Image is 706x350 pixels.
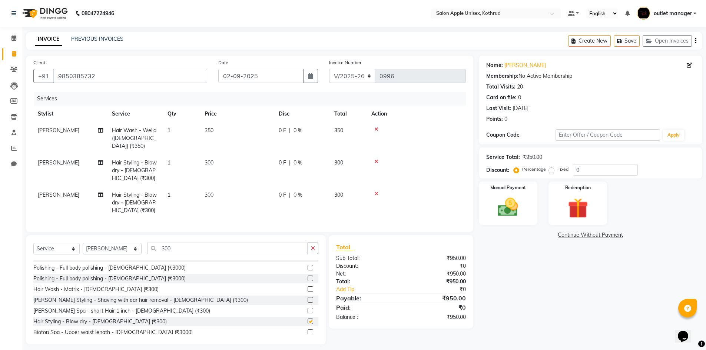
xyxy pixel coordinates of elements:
[33,264,186,272] div: Polishing - Full body polishing - [DEMOGRAPHIC_DATA] (₹3000)
[33,275,186,283] div: Polishing - Full body polishing - [DEMOGRAPHIC_DATA] (₹3000)
[289,159,291,167] span: |
[289,127,291,134] span: |
[504,61,546,69] a: [PERSON_NAME]
[486,131,556,139] div: Coupon Code
[274,106,330,122] th: Disc
[490,184,526,191] label: Manual Payment
[331,294,401,303] div: Payable:
[413,286,471,293] div: ₹0
[334,191,343,198] span: 300
[289,191,291,199] span: |
[279,191,286,199] span: 0 F
[401,270,471,278] div: ₹950.00
[401,278,471,286] div: ₹950.00
[205,191,213,198] span: 300
[367,106,466,122] th: Action
[218,59,228,66] label: Date
[38,191,79,198] span: [PERSON_NAME]
[331,254,401,262] div: Sub Total:
[331,303,401,312] div: Paid:
[568,35,611,47] button: Create New
[53,69,207,83] input: Search by Name/Mobile/Email/Code
[401,294,471,303] div: ₹950.00
[200,106,274,122] th: Price
[330,106,367,122] th: Total
[168,191,170,198] span: 1
[168,127,170,134] span: 1
[486,104,511,112] div: Last Visit:
[331,313,401,321] div: Balance :
[663,130,684,141] button: Apply
[675,320,699,343] iframe: chat widget
[38,127,79,134] span: [PERSON_NAME]
[486,115,503,123] div: Points:
[401,303,471,312] div: ₹0
[486,166,509,174] div: Discount:
[33,307,210,315] div: [PERSON_NAME] Spa - short Hair 1 inch - [DEMOGRAPHIC_DATA] (₹300)
[401,254,471,262] div: ₹950.00
[401,262,471,270] div: ₹0
[112,191,157,214] span: Hair Styling - Blow dry - [DEMOGRAPHIC_DATA] (₹300)
[486,72,695,80] div: No Active Membership
[523,153,542,161] div: ₹950.00
[38,159,79,166] span: [PERSON_NAME]
[331,286,412,293] a: Add Tip
[513,104,528,112] div: [DATE]
[82,3,114,24] b: 08047224946
[19,3,70,24] img: logo
[168,159,170,166] span: 1
[480,231,701,239] a: Continue Without Payment
[33,286,159,293] div: Hair Wash - Matrix - [DEMOGRAPHIC_DATA] (₹300)
[336,243,353,251] span: Total
[294,159,302,167] span: 0 %
[205,127,213,134] span: 350
[637,7,650,20] img: outlet manager
[331,278,401,286] div: Total:
[561,196,594,221] img: _gift.svg
[504,115,507,123] div: 0
[486,94,517,101] div: Card on file:
[331,262,401,270] div: Discount:
[107,106,163,122] th: Service
[112,159,157,181] span: Hair Styling - Blow dry - [DEMOGRAPHIC_DATA] (₹300)
[486,61,503,69] div: Name:
[517,83,523,91] div: 20
[643,35,692,47] button: Open Invoices
[486,72,518,80] div: Membership:
[565,184,591,191] label: Redemption
[654,10,692,17] span: outlet manager
[71,36,123,42] a: PREVIOUS INVOICES
[329,59,361,66] label: Invoice Number
[33,296,248,304] div: [PERSON_NAME] Styling - Shaving with ear hair removal - [DEMOGRAPHIC_DATA] (₹300)
[33,329,193,336] div: Biotop Spa - Upper waist length - [DEMOGRAPHIC_DATA] (₹3000)
[522,166,546,173] label: Percentage
[33,318,167,326] div: Hair Styling - Blow dry - [DEMOGRAPHIC_DATA] (₹300)
[334,127,343,134] span: 350
[556,129,660,141] input: Enter Offer / Coupon Code
[163,106,200,122] th: Qty
[205,159,213,166] span: 300
[491,196,524,219] img: _cash.svg
[486,83,516,91] div: Total Visits:
[518,94,521,101] div: 0
[557,166,569,173] label: Fixed
[294,191,302,199] span: 0 %
[33,106,107,122] th: Stylist
[331,270,401,278] div: Net:
[279,159,286,167] span: 0 F
[112,127,156,149] span: Hair Wash - Wella ([DEMOGRAPHIC_DATA]) (₹350)
[614,35,640,47] button: Save
[279,127,286,134] span: 0 F
[33,69,54,83] button: +91
[486,153,520,161] div: Service Total:
[34,92,471,106] div: Services
[35,33,62,46] a: INVOICE
[401,313,471,321] div: ₹950.00
[334,159,343,166] span: 300
[147,243,308,254] input: Search or Scan
[33,59,45,66] label: Client
[294,127,302,134] span: 0 %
